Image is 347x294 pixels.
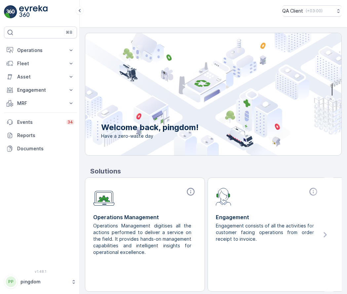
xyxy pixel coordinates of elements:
[4,57,77,70] button: Fleet
[17,119,62,125] p: Events
[17,145,74,152] p: Documents
[17,73,64,80] p: Asset
[101,122,199,133] p: Welcome back, pingdom!
[93,187,115,206] img: module-icon
[4,275,77,289] button: PPpingdom
[93,222,191,256] p: Operations Management digitises all the actions performed to deliver a service on the field. It p...
[216,187,231,206] img: module-icon
[4,83,77,97] button: Engagement
[216,213,319,221] p: Engagement
[66,30,72,35] p: ⌘B
[93,213,197,221] p: Operations Management
[4,142,77,155] a: Documents
[4,70,77,83] button: Asset
[306,8,323,14] p: ( +03:00 )
[216,222,314,242] p: Engagement consists of all the activities for customer facing operations from order receipt to in...
[67,120,73,125] p: 34
[282,5,342,17] button: QA Client(+03:00)
[4,5,17,19] img: logo
[20,278,68,285] p: pingdom
[17,47,64,54] p: Operations
[19,5,48,19] img: logo_light-DOdMpM7g.png
[17,87,64,93] p: Engagement
[17,100,64,107] p: MRF
[282,8,303,14] p: QA Client
[4,97,77,110] button: MRF
[56,33,341,155] img: city illustration
[6,276,16,287] div: PP
[101,133,199,139] span: Have a zero-waste day
[4,44,77,57] button: Operations
[17,132,74,139] p: Reports
[90,166,342,176] p: Solutions
[4,116,77,129] a: Events34
[17,60,64,67] p: Fleet
[4,129,77,142] a: Reports
[4,269,77,273] span: v 1.48.1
